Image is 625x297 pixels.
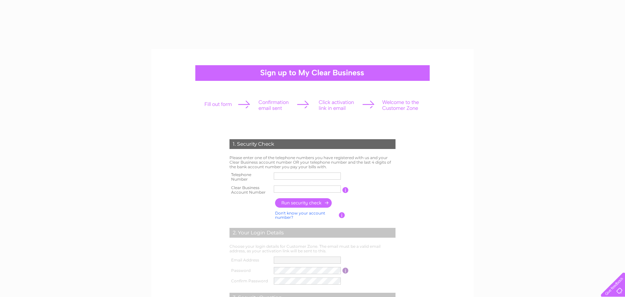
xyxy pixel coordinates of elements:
td: Please enter one of the telephone numbers you have registered with us and your Clear Business acc... [228,154,397,171]
input: Information [339,212,345,218]
th: Confirm Password [228,276,272,286]
div: 1. Security Check [229,139,396,149]
div: 2. Your Login Details [229,228,396,238]
th: Clear Business Account Number [228,184,272,197]
a: Don't know your account number? [275,211,325,220]
input: Information [342,268,349,274]
th: Telephone Number [228,171,272,184]
th: Email Address [228,255,272,265]
th: Password [228,265,272,276]
td: Choose your login details for Customer Zone. The email must be a valid email address, as your act... [228,243,397,255]
input: Information [342,187,349,193]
